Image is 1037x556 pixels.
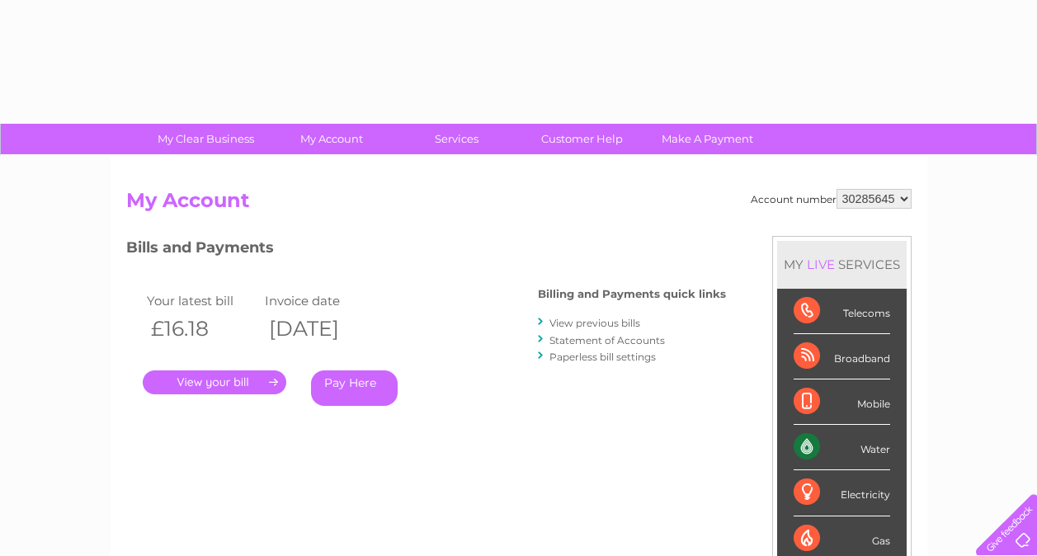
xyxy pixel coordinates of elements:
[794,334,890,379] div: Broadband
[751,189,912,209] div: Account number
[514,124,650,154] a: Customer Help
[804,257,838,272] div: LIVE
[549,334,665,346] a: Statement of Accounts
[538,288,726,300] h4: Billing and Payments quick links
[143,370,286,394] a: .
[777,241,907,288] div: MY SERVICES
[549,317,640,329] a: View previous bills
[639,124,775,154] a: Make A Payment
[261,290,379,312] td: Invoice date
[794,289,890,334] div: Telecoms
[389,124,525,154] a: Services
[261,312,379,346] th: [DATE]
[549,351,656,363] a: Paperless bill settings
[143,312,262,346] th: £16.18
[794,425,890,470] div: Water
[138,124,274,154] a: My Clear Business
[126,189,912,220] h2: My Account
[126,236,726,265] h3: Bills and Payments
[263,124,399,154] a: My Account
[794,470,890,516] div: Electricity
[143,290,262,312] td: Your latest bill
[311,370,398,406] a: Pay Here
[794,379,890,425] div: Mobile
